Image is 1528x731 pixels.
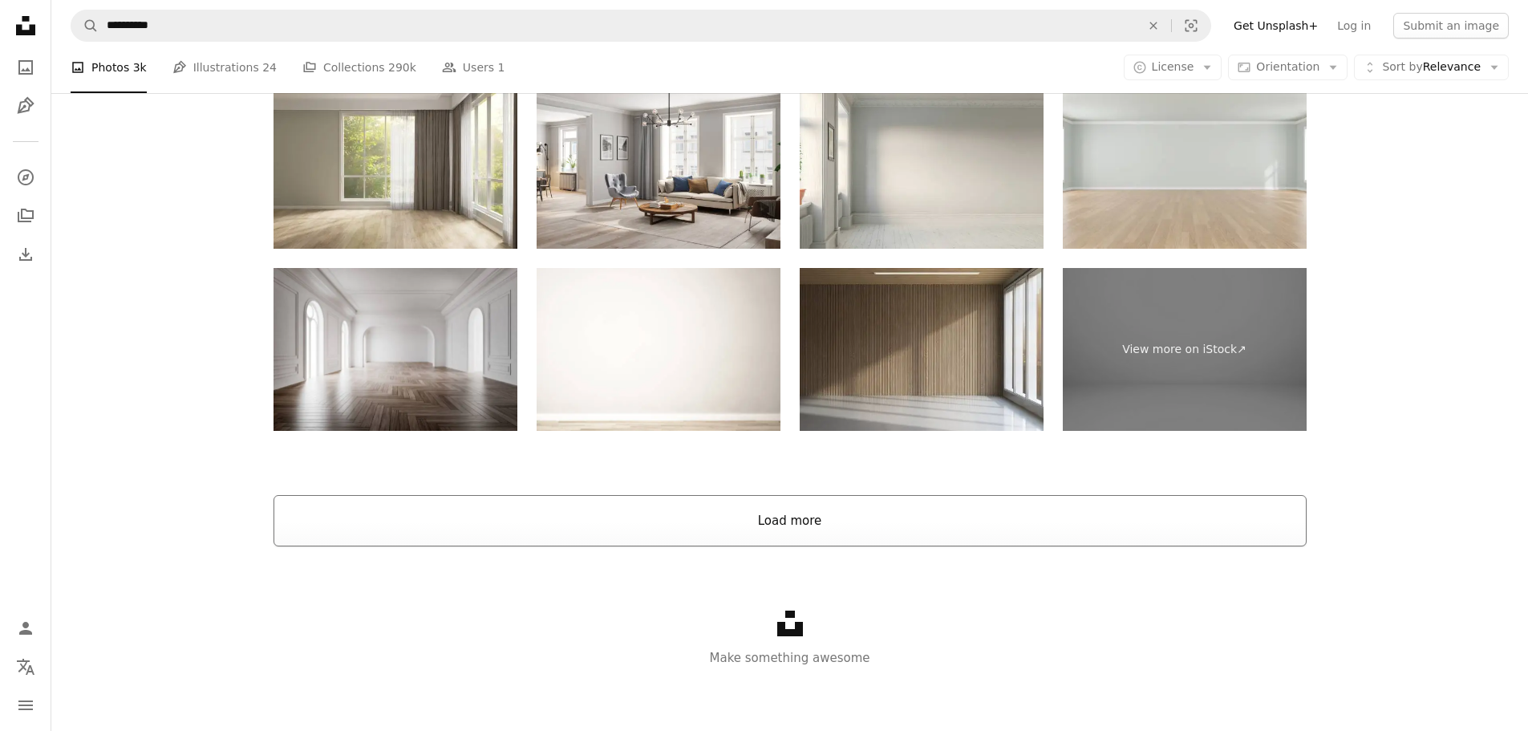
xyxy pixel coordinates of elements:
[10,10,42,45] a: Home — Unsplash
[1172,10,1210,41] button: Visual search
[1152,60,1194,73] span: License
[10,238,42,270] a: Download History
[498,59,505,76] span: 1
[1256,60,1319,73] span: Orientation
[10,200,42,232] a: Collections
[10,51,42,83] a: Photos
[262,59,277,76] span: 24
[1063,87,1307,250] img: 3d rendering of white empty room and wooden floor. Contemporary interior background.
[10,90,42,122] a: Illustrations
[1228,55,1348,80] button: Orientation
[51,648,1528,668] p: Make something awesome
[1354,55,1509,80] button: Sort byRelevance
[1136,10,1171,41] button: Clear
[537,268,780,431] img: Large luxury modern bright interiors Living room mockup illustration 3D rendering image
[10,161,42,193] a: Explore
[302,42,416,93] a: Collections 290k
[10,612,42,644] a: Log in / Sign up
[274,495,1307,546] button: Load more
[71,10,1211,42] form: Find visuals sitewide
[442,42,505,93] a: Users 1
[71,10,99,41] button: Search Unsplash
[1224,13,1327,39] a: Get Unsplash+
[1382,59,1481,75] span: Relevance
[1393,13,1509,39] button: Submit an image
[800,268,1044,431] img: Empty room with brown wooden corrugated wall, ceiling in sunlight from window, shadow on white floor
[388,59,416,76] span: 290k
[1124,55,1222,80] button: License
[274,268,517,431] img: Empty classic interior architecture
[10,689,42,721] button: Menu
[274,87,517,250] img: Empty room with gray wall, brown blackout and white sheer curtain in sunlight from backyard with ...
[1382,60,1422,73] span: Sort by
[537,87,780,250] img: Scandinavian Style Cozy Living Room Interior
[172,42,277,93] a: Illustrations 24
[1327,13,1380,39] a: Log in
[800,87,1044,250] img: Interior design empty room
[1063,268,1307,431] a: View more on iStock↗
[10,651,42,683] button: Language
